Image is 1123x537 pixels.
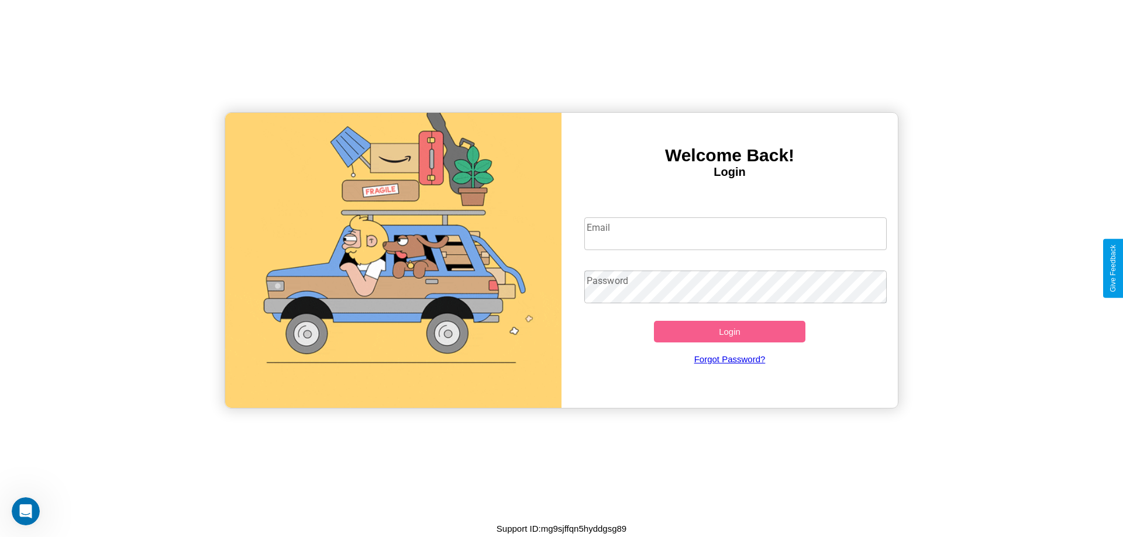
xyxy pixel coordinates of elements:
a: Forgot Password? [578,342,881,376]
p: Support ID: mg9sjffqn5hyddgsg89 [497,521,626,536]
h3: Welcome Back! [561,145,898,165]
div: Give Feedback [1109,245,1117,292]
button: Login [654,321,805,342]
iframe: Intercom live chat [12,497,40,525]
h4: Login [561,165,898,179]
img: gif [225,113,561,408]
